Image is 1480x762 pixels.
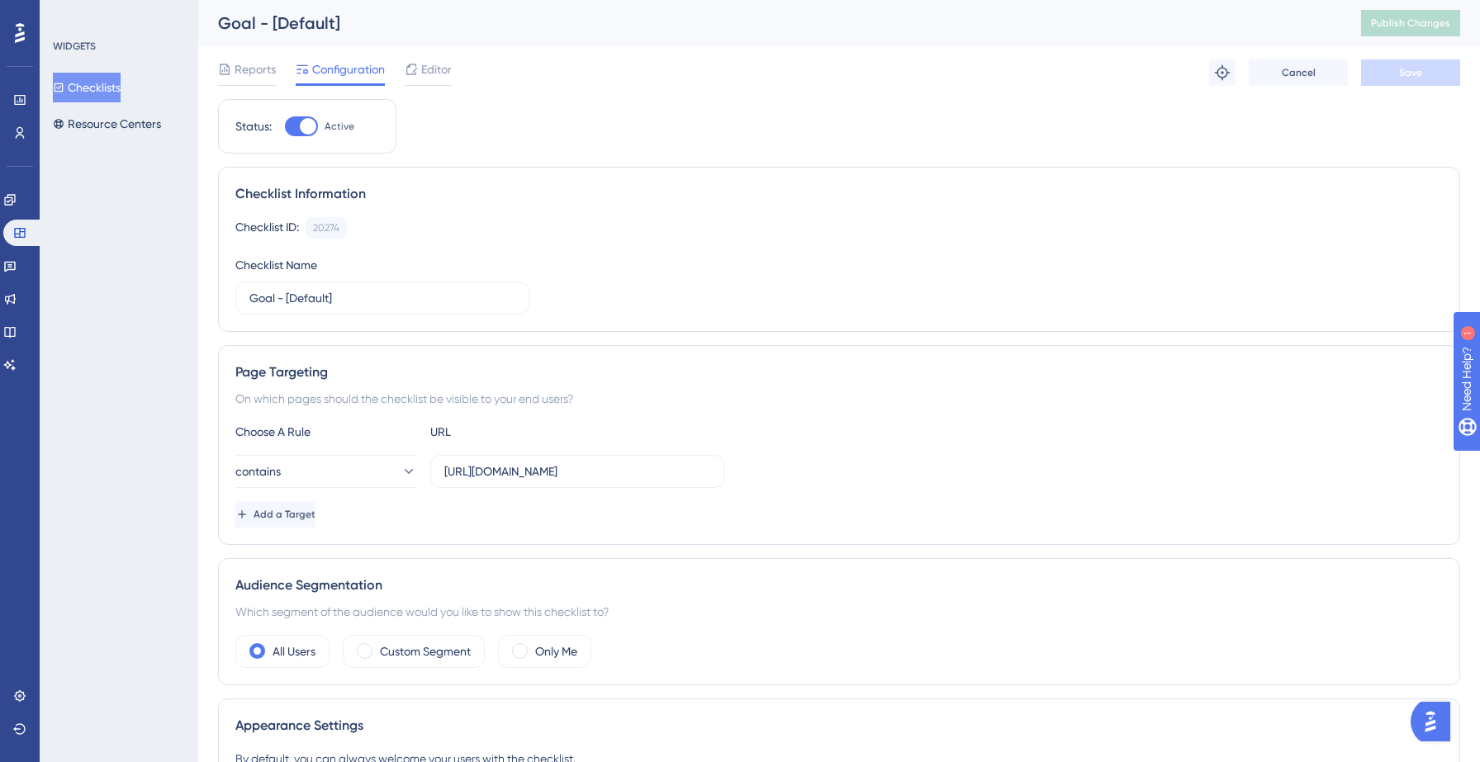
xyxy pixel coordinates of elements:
[1399,66,1422,79] span: Save
[235,461,281,481] span: contains
[218,12,1320,35] div: Goal - [Default]
[421,59,452,79] span: Editor
[53,73,121,102] button: Checklists
[235,255,317,275] div: Checklist Name
[235,602,1443,622] div: Which segment of the audience would you like to show this checklist to?
[380,641,471,661] label: Custom Segment
[430,422,612,442] div: URL
[235,455,417,488] button: contains
[444,462,710,480] input: yourwebsite.com/path
[235,362,1443,382] div: Page Targeting
[1361,59,1460,86] button: Save
[1411,697,1460,746] iframe: UserGuiding AI Assistant Launcher
[40,4,104,24] span: Need Help?
[1361,10,1460,36] button: Publish Changes
[254,508,315,521] span: Add a Target
[325,120,354,133] span: Active
[249,289,515,307] input: Type your Checklist name
[1249,59,1348,86] button: Cancel
[535,641,577,661] label: Only Me
[235,716,1443,736] div: Appearance Settings
[235,389,1443,409] div: On which pages should the checklist be visible to your end users?
[235,116,272,136] div: Status:
[53,40,96,53] div: WIDGETS
[235,501,315,528] button: Add a Target
[313,221,339,234] div: 20274
[235,422,417,442] div: Choose A Rule
[312,59,385,79] span: Configuration
[1371,17,1450,30] span: Publish Changes
[1282,66,1316,79] span: Cancel
[235,184,1443,204] div: Checklist Information
[115,8,120,21] div: 1
[235,217,299,239] div: Checklist ID:
[53,109,161,139] button: Resource Centers
[235,575,1443,595] div: Audience Segmentation
[273,641,315,661] label: All Users
[235,59,276,79] span: Reports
